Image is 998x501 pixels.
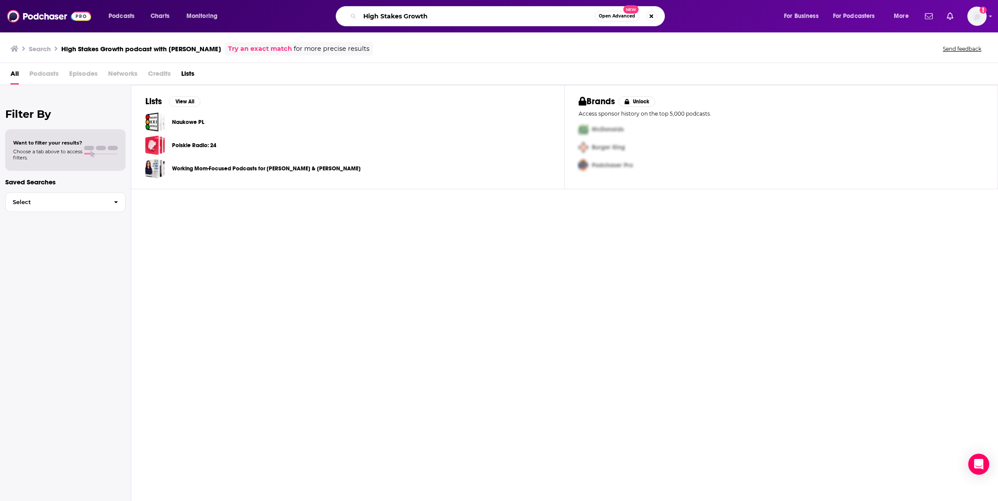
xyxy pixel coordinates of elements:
[940,45,984,53] button: Send feedback
[145,9,175,23] a: Charts
[943,9,957,24] a: Show notifications dropdown
[618,96,656,107] button: Unlock
[181,67,194,85] a: Lists
[151,10,169,22] span: Charts
[967,7,987,26] span: Logged in as LLassiter
[13,148,82,161] span: Choose a tab above to access filters.
[827,9,888,23] button: open menu
[102,9,146,23] button: open menu
[595,11,639,21] button: Open AdvancedNew
[148,67,171,85] span: Credits
[145,96,200,107] a: ListsView All
[592,162,633,169] span: Podchaser Pro
[145,159,165,178] a: Working Mom-Focused Podcasts for Hillary & Lana
[29,67,59,85] span: Podcasts
[228,44,292,54] a: Try an exact match
[921,9,936,24] a: Show notifications dropdown
[29,45,51,53] h3: Search
[360,9,595,23] input: Search podcasts, credits, & more...
[980,7,987,14] svg: Add a profile image
[69,67,98,85] span: Episodes
[7,8,91,25] img: Podchaser - Follow, Share and Rate Podcasts
[180,9,229,23] button: open menu
[109,10,134,22] span: Podcasts
[967,7,987,26] img: User Profile
[579,110,984,117] p: Access sponsor history on the top 5,000 podcasts.
[11,67,19,85] a: All
[888,9,920,23] button: open menu
[575,156,592,174] img: Third Pro Logo
[6,199,107,205] span: Select
[186,10,218,22] span: Monitoring
[575,138,592,156] img: Second Pro Logo
[13,140,82,146] span: Want to filter your results?
[579,96,615,107] h2: Brands
[108,67,137,85] span: Networks
[172,141,216,150] a: Polskie Radio: 24
[784,10,819,22] span: For Business
[145,96,162,107] h2: Lists
[5,178,126,186] p: Saved Searches
[172,117,204,127] a: Naukowe PL
[575,120,592,138] img: First Pro Logo
[833,10,875,22] span: For Podcasters
[592,144,625,151] span: Burger King
[623,5,639,14] span: New
[599,14,635,18] span: Open Advanced
[967,7,987,26] button: Show profile menu
[968,454,989,475] div: Open Intercom Messenger
[592,126,624,133] span: McDonalds
[61,45,221,53] h3: High Stakes Growth podcast with [PERSON_NAME]
[294,44,369,54] span: for more precise results
[344,6,673,26] div: Search podcasts, credits, & more...
[778,9,829,23] button: open menu
[145,112,165,132] a: Naukowe PL
[169,96,200,107] button: View All
[5,192,126,212] button: Select
[172,164,361,173] a: Working Mom-Focused Podcasts for [PERSON_NAME] & [PERSON_NAME]
[894,10,909,22] span: More
[145,135,165,155] a: Polskie Radio: 24
[5,108,126,120] h2: Filter By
